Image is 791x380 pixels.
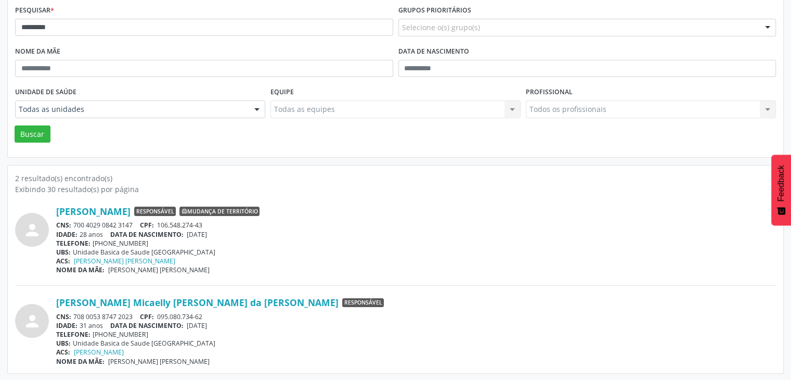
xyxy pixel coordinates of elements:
span: Responsável [342,298,384,308]
div: [PHONE_NUMBER] [56,330,776,339]
div: Exibindo 30 resultado(s) por página [15,184,776,195]
label: Nome da mãe [15,44,60,60]
div: [PHONE_NUMBER] [56,239,776,248]
span: ACS: [56,348,70,357]
button: Feedback - Mostrar pesquisa [771,155,791,225]
span: DATA DE NASCIMENTO: [110,321,184,330]
span: ACS: [56,257,70,265]
div: 31 anos [56,321,776,330]
label: Unidade de saúde [15,84,76,100]
div: Unidade Basica de Saude [GEOGRAPHIC_DATA] [56,339,776,348]
span: [PERSON_NAME] [PERSON_NAME] [108,265,210,274]
span: UBS: [56,339,71,348]
span: [DATE] [187,321,207,330]
span: CNS: [56,312,71,321]
span: Feedback [776,165,786,201]
span: CPF: [140,221,154,230]
span: Selecione o(s) grupo(s) [402,22,480,33]
span: Responsável [134,207,176,216]
a: [PERSON_NAME] Micaelly [PERSON_NAME] da [PERSON_NAME] [56,297,339,308]
span: IDADE: [56,321,77,330]
span: DATA DE NASCIMENTO: [110,230,184,239]
label: Equipe [270,84,294,100]
span: Mudança de território [179,207,260,216]
span: Todas as unidades [19,104,244,115]
span: IDADE: [56,230,77,239]
button: Buscar [15,125,50,143]
div: Unidade Basica de Saude [GEOGRAPHIC_DATA] [56,248,776,257]
label: Profissional [526,84,573,100]
div: 708 0053 8747 2023 [56,312,776,321]
span: NOME DA MÃE: [56,357,105,366]
div: 700 4029 0842 3147 [56,221,776,230]
label: Pesquisar [15,3,54,19]
span: CNS: [56,221,71,230]
span: TELEFONE: [56,239,90,248]
span: 106.548.274-43 [157,221,202,230]
span: CPF: [140,312,154,321]
label: Grupos prioritários [398,3,471,19]
span: [PERSON_NAME] [PERSON_NAME] [108,357,210,366]
i: person [23,312,42,331]
a: [PERSON_NAME] [PERSON_NAME] [74,257,175,265]
span: TELEFONE: [56,330,90,339]
span: 095.080.734-62 [157,312,202,321]
a: [PERSON_NAME] [74,348,124,357]
a: [PERSON_NAME] [56,206,131,217]
div: 2 resultado(s) encontrado(s) [15,173,776,184]
i: person [23,221,42,239]
div: 28 anos [56,230,776,239]
label: Data de nascimento [398,44,469,60]
span: [DATE] [187,230,207,239]
span: UBS: [56,248,71,257]
span: NOME DA MÃE: [56,265,105,274]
